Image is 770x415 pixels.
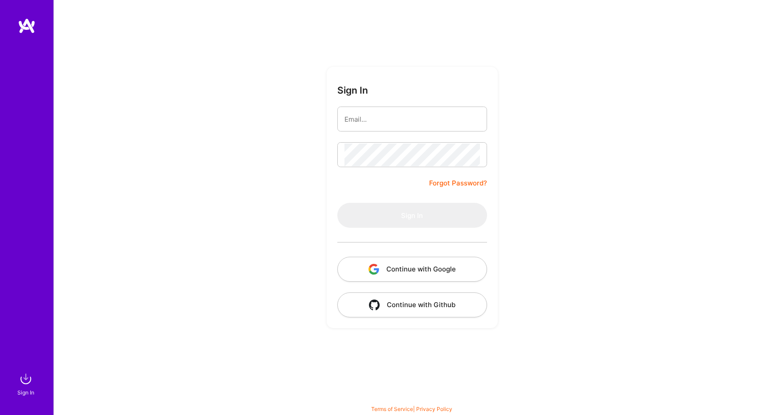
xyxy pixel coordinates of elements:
[371,406,452,412] span: |
[17,370,35,388] img: sign in
[371,406,413,412] a: Terms of Service
[17,388,34,397] div: Sign In
[369,300,380,310] img: icon
[337,292,487,317] button: Continue with Github
[337,257,487,282] button: Continue with Google
[429,178,487,189] a: Forgot Password?
[369,264,379,275] img: icon
[337,85,368,96] h3: Sign In
[344,108,480,131] input: Email...
[53,388,770,411] div: © 2025 ATeams Inc., All rights reserved.
[337,203,487,228] button: Sign In
[19,370,35,397] a: sign inSign In
[18,18,36,34] img: logo
[416,406,452,412] a: Privacy Policy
